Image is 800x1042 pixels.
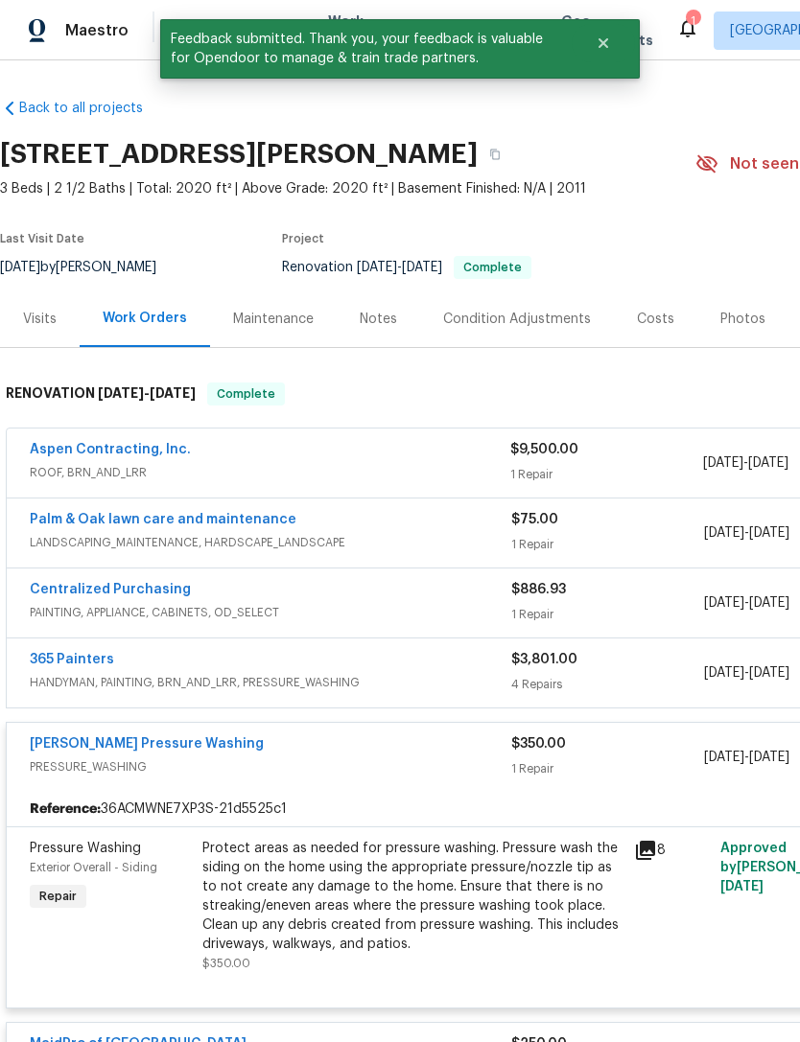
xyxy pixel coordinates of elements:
[510,443,578,456] span: $9,500.00
[511,513,558,526] span: $75.00
[202,958,250,969] span: $350.00
[30,463,510,482] span: ROOF, BRN_AND_LRR
[357,261,442,274] span: -
[704,596,744,610] span: [DATE]
[98,386,196,400] span: -
[30,513,296,526] a: Palm & Oak lawn care and maintenance
[98,386,144,400] span: [DATE]
[402,261,442,274] span: [DATE]
[749,666,789,680] span: [DATE]
[704,526,744,540] span: [DATE]
[749,751,789,764] span: [DATE]
[160,19,572,79] span: Feedback submitted. Thank you, your feedback is valuable for Opendoor to manage & train trade par...
[478,137,512,172] button: Copy Address
[282,233,324,244] span: Project
[357,261,397,274] span: [DATE]
[704,523,789,543] span: -
[30,603,511,622] span: PAINTING, APPLIANCE, CABINETS, OD_SELECT
[704,663,789,683] span: -
[65,21,129,40] span: Maestro
[561,12,653,50] span: Geo Assignments
[32,887,84,906] span: Repair
[511,535,704,554] div: 1 Repair
[511,583,566,596] span: $886.93
[703,456,743,470] span: [DATE]
[704,666,744,680] span: [DATE]
[103,309,187,328] div: Work Orders
[233,310,314,329] div: Maintenance
[720,310,765,329] div: Photos
[209,384,283,404] span: Complete
[511,605,704,624] div: 1 Repair
[282,261,531,274] span: Renovation
[720,880,764,893] span: [DATE]
[30,443,191,456] a: Aspen Contracting, Inc.
[704,748,789,767] span: -
[634,839,709,862] div: 8
[749,526,789,540] span: [DATE]
[30,653,114,666] a: 365 Painters
[511,675,704,694] div: 4 Repairs
[328,12,377,50] span: Work Orders
[30,533,511,552] span: LANDSCAPING_MAINTENANCE, HARDSCAPE_LANDSCAPE
[30,673,511,692] span: HANDYMAN, PAINTING, BRN_AND_LRR, PRESSURE_WASHING
[510,465,702,484] div: 1 Repair
[749,596,789,610] span: [DATE]
[456,262,529,273] span: Complete
[748,456,788,470] span: [DATE]
[150,386,196,400] span: [DATE]
[686,12,699,31] div: 1
[30,737,264,751] a: [PERSON_NAME] Pressure Washing
[30,757,511,776] span: PRESSURE_WASHING
[30,862,157,873] span: Exterior Overall - Siding
[360,310,397,329] div: Notes
[443,310,591,329] div: Condition Adjustments
[30,842,141,855] span: Pressure Washing
[6,382,196,405] h6: RENOVATION
[23,310,57,329] div: Visits
[572,24,635,62] button: Close
[30,583,191,596] a: Centralized Purchasing
[511,759,704,778] div: 1 Repair
[704,593,789,613] span: -
[637,310,674,329] div: Costs
[30,799,101,819] b: Reference:
[202,839,623,954] div: Protect areas as needed for pressure washing. Pressure wash the siding on the home using the appr...
[703,453,788,473] span: -
[511,737,566,751] span: $350.00
[511,653,577,666] span: $3,801.00
[704,751,744,764] span: [DATE]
